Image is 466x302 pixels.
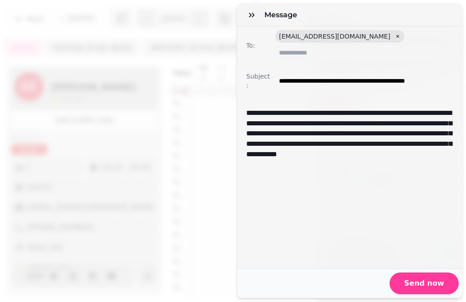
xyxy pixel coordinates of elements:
span: [EMAIL_ADDRESS][DOMAIN_NAME] [279,32,390,41]
label: To: [246,41,272,50]
h3: Message [264,10,301,20]
label: Subject: [246,72,272,90]
button: Send now [390,272,459,294]
span: Send now [404,280,444,287]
